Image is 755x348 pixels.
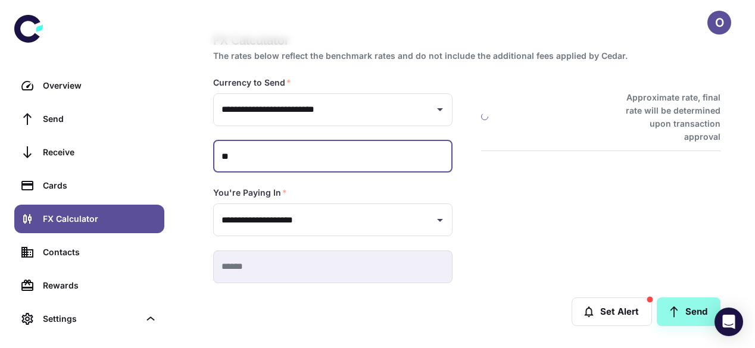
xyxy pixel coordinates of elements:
button: Open [432,101,448,118]
a: Rewards [14,271,164,300]
button: O [707,11,731,35]
a: FX Calculator [14,205,164,233]
a: Send [14,105,164,133]
div: Overview [43,79,157,92]
button: Open [432,212,448,228]
button: Set Alert [572,297,652,326]
div: Contacts [43,246,157,259]
div: Cards [43,179,157,192]
div: Open Intercom Messenger [715,308,743,336]
div: Settings [14,305,164,333]
a: Cards [14,171,164,200]
div: Receive [43,146,157,159]
label: You're Paying In [213,187,287,199]
h6: Approximate rate, final rate will be determined upon transaction approval [613,91,720,143]
a: Send [657,297,720,326]
a: Contacts [14,238,164,267]
label: Currency to Send [213,77,291,89]
div: Rewards [43,279,157,292]
a: Receive [14,138,164,167]
a: Overview [14,71,164,100]
div: Send [43,112,157,126]
div: Settings [43,312,139,325]
div: FX Calculator [43,212,157,225]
